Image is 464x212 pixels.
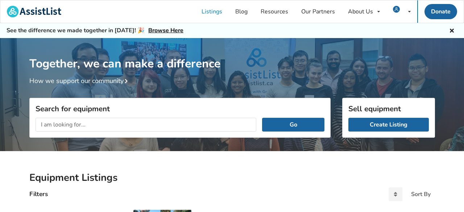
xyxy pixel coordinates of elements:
h3: Sell equipment [348,104,429,113]
a: Browse Here [148,26,183,34]
h4: Filters [29,190,48,198]
a: Create Listing [348,118,429,132]
div: Sort By [411,191,431,197]
h3: Search for equipment [36,104,324,113]
h5: See the difference we made together in [DATE]! 🎉 [7,27,183,34]
a: How we support our community [29,76,131,85]
img: assistlist-logo [7,6,61,17]
a: Donate [424,4,457,19]
div: About Us [348,9,373,14]
a: Our Partners [295,0,341,23]
h2: Equipment Listings [29,171,435,184]
img: user icon [393,6,400,13]
a: Listings [195,0,229,23]
a: Blog [229,0,254,23]
button: Go [262,118,324,132]
h1: Together, we can make a difference [29,38,435,71]
a: Resources [254,0,295,23]
input: I am looking for... [36,118,257,132]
